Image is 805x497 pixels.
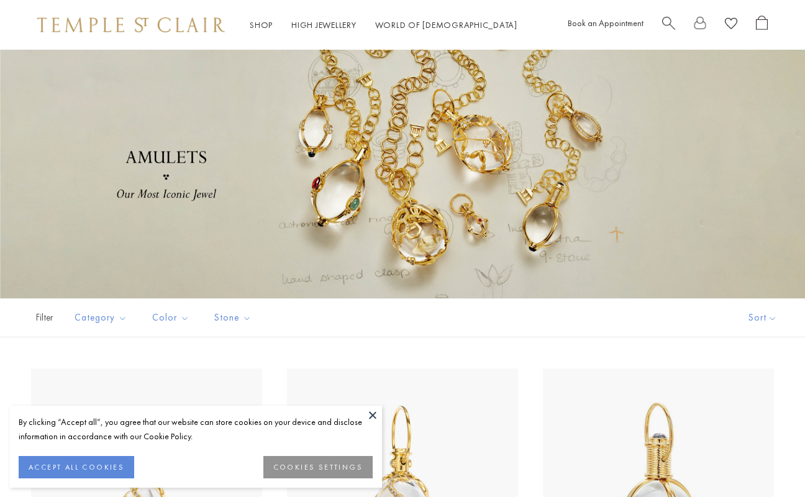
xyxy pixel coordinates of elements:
a: View Wishlist [725,16,737,35]
iframe: Gorgias live chat messenger [743,439,793,485]
a: Search [662,16,675,35]
a: Book an Appointment [568,17,644,29]
button: COOKIES SETTINGS [263,456,373,478]
span: Color [146,310,199,326]
button: Show sort by [721,299,805,337]
button: ACCEPT ALL COOKIES [19,456,134,478]
nav: Main navigation [250,17,517,33]
button: Color [143,304,199,332]
button: Stone [205,304,261,332]
span: Stone [208,310,261,326]
span: Category [68,310,137,326]
a: World of [DEMOGRAPHIC_DATA]World of [DEMOGRAPHIC_DATA] [375,19,517,30]
button: Category [65,304,137,332]
a: Open Shopping Bag [756,16,768,35]
div: By clicking “Accept all”, you agree that our website can store cookies on your device and disclos... [19,415,373,444]
a: ShopShop [250,19,273,30]
img: Temple St. Clair [37,17,225,32]
a: High JewelleryHigh Jewellery [291,19,357,30]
